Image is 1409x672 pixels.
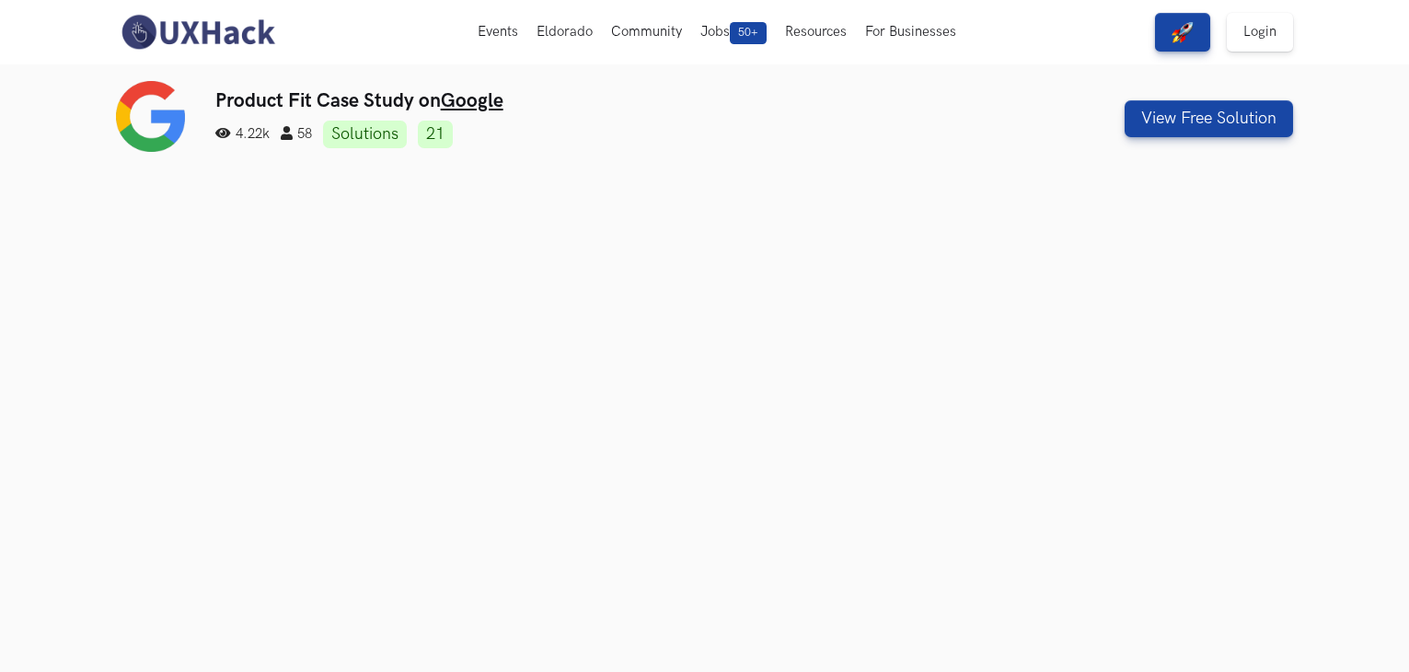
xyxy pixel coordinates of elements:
a: Google [441,89,503,112]
a: 21 [418,121,453,148]
a: Solutions [323,121,407,148]
img: rocket [1172,21,1194,43]
span: 50+ [730,22,767,44]
span: 4.22k [215,126,270,142]
img: Google logo [116,81,185,152]
span: 58 [281,126,312,142]
img: UXHack-logo.png [116,13,280,52]
h3: Product Fit Case Study on [215,89,995,112]
a: Login [1227,13,1293,52]
button: View Free Solution [1125,100,1293,137]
